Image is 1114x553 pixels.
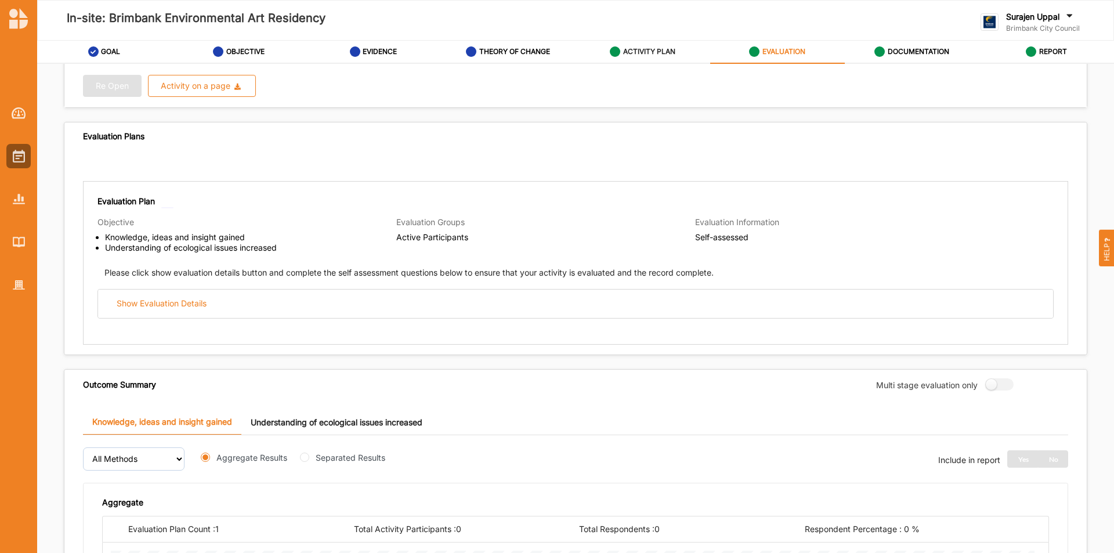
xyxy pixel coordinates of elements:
a: Knowledge, ideas and insight gained [83,410,241,435]
a: Library [6,230,31,254]
img: Activities [13,150,25,162]
button: Activity on a page [148,75,256,97]
span: Active Participants [396,232,695,243]
label: THEORY OF CHANGE [479,47,550,56]
label: OBJECTIVE [226,47,265,56]
a: Organisation [6,273,31,297]
label: Surajen Uppal [1006,12,1059,22]
img: logo [9,8,28,29]
span: Self-assessed [695,232,994,243]
label: Aggregate Results [216,451,287,464]
img: logo [981,13,999,31]
div: Evaluation Plans [83,131,144,142]
label: REPORT [1039,47,1067,56]
label: ACTIVITY PLAN [623,47,675,56]
div: Respondent Percentage : 0 % [805,523,1030,535]
div: Total Activity Participants : 0 [354,523,580,535]
a: Reports [6,187,31,211]
a: Activities [6,144,31,168]
span: Evaluation Groups [396,217,465,227]
div: Show Evaluation Details [117,298,207,309]
div: Total Respondents : 0 [579,523,805,535]
li: Knowledge, ideas and insight gained [105,232,396,243]
label: EVALUATION [762,47,805,56]
div: Outcome Summary [83,378,156,391]
div: Please click show evaluation details button and complete the self assessment questions below to e... [104,267,1047,279]
div: Evaluation Plan Count : 1 [128,523,354,535]
img: Organisation [13,280,25,290]
label: Separated Results [316,451,385,464]
span: Evaluation Information [695,217,779,227]
label: Brimbank City Council [1006,24,1080,33]
li: Understanding of ecological issues increased [105,243,396,253]
div: Activity on a page [161,82,230,90]
img: Library [13,237,25,247]
label: Evaluation Plan [97,196,155,207]
a: Dashboard [6,101,31,125]
label: GOAL [101,47,120,56]
label: In-site: Brimbank Environmental Art Residency [67,9,325,28]
label: DOCUMENTATION [888,47,949,56]
span: Objective [97,217,134,227]
div: Aggregate [102,497,1049,516]
a: Understanding of ecological issues increased [241,410,432,435]
img: Dashboard [12,107,26,119]
img: Reports [13,194,25,204]
div: Include in report [938,454,1000,468]
label: EVIDENCE [363,47,397,56]
label: Multi stage evaluation only [876,380,978,391]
